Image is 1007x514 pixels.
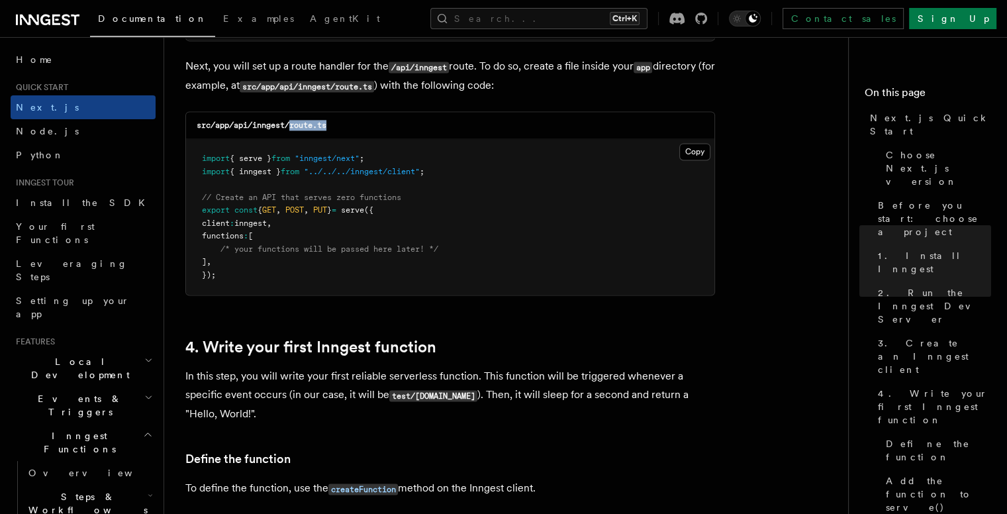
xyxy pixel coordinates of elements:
p: Next, you will set up a route handler for the route. To do so, create a file inside your director... [185,57,715,95]
span: GET [262,205,276,215]
span: Inngest Functions [11,429,143,456]
a: Define the function [881,432,991,469]
span: // Create an API that serves zero functions [202,193,401,202]
a: Home [11,48,156,72]
span: import [202,167,230,176]
span: , [267,219,271,228]
span: inngest [234,219,267,228]
span: Features [11,336,55,347]
span: Your first Functions [16,221,95,245]
span: Python [16,150,64,160]
span: = [332,205,336,215]
a: Examples [215,4,302,36]
span: , [276,205,281,215]
a: 4. Write your first Inngest function [873,382,991,432]
span: POST [285,205,304,215]
button: Local Development [11,350,156,387]
a: 4. Write your first Inngest function [185,338,436,356]
span: } [327,205,332,215]
code: app [634,62,652,73]
a: Documentation [90,4,215,37]
span: Node.js [16,126,79,136]
button: Toggle dark mode [729,11,761,26]
button: Copy [679,143,710,160]
span: }); [202,270,216,280]
span: const [234,205,258,215]
a: Your first Functions [11,215,156,252]
code: createFunction [328,484,398,495]
span: AgentKit [310,13,380,24]
p: To define the function, use the method on the Inngest client. [185,479,715,498]
span: : [230,219,234,228]
a: Define the function [185,450,291,468]
span: Define the function [886,437,991,464]
span: ] [202,257,207,266]
button: Events & Triggers [11,387,156,424]
a: 1. Install Inngest [873,244,991,281]
a: AgentKit [302,4,388,36]
span: [ [248,231,253,240]
span: ; [360,154,364,163]
a: Contact sales [783,8,904,29]
a: Leveraging Steps [11,252,156,289]
span: 1. Install Inngest [878,249,991,276]
span: Events & Triggers [11,392,144,419]
span: 3. Create an Inngest client [878,336,991,376]
span: , [207,257,211,266]
span: serve [341,205,364,215]
span: Add the function to serve() [886,474,991,514]
button: Inngest Functions [11,424,156,461]
a: Sign Up [909,8,996,29]
span: 4. Write your first Inngest function [878,387,991,427]
a: Next.js Quick Start [865,106,991,143]
span: PUT [313,205,327,215]
span: ({ [364,205,373,215]
span: Documentation [98,13,207,24]
code: src/app/api/inngest/route.ts [197,121,326,130]
span: Home [16,53,53,66]
a: Setting up your app [11,289,156,326]
span: Quick start [11,82,68,93]
kbd: Ctrl+K [610,12,640,25]
span: import [202,154,230,163]
span: "../../../inngest/client" [304,167,420,176]
code: src/app/api/inngest/route.ts [240,81,374,92]
h4: On this page [865,85,991,106]
span: Overview [28,468,165,478]
a: 3. Create an Inngest client [873,331,991,382]
span: { inngest } [230,167,281,176]
span: /* your functions will be passed here later! */ [220,244,438,254]
span: { [258,205,262,215]
a: Choose Next.js version [881,143,991,193]
span: client [202,219,230,228]
span: { serve } [230,154,271,163]
span: Inngest tour [11,178,74,188]
button: Search...Ctrl+K [430,8,647,29]
span: Local Development [11,355,144,382]
a: Python [11,143,156,167]
span: , [304,205,309,215]
p: In this step, you will write your first reliable serverless function. This function will be trigg... [185,367,715,423]
span: Next.js [16,102,79,113]
a: Overview [23,461,156,485]
span: from [271,154,290,163]
a: Node.js [11,119,156,143]
span: "inngest/next" [295,154,360,163]
span: Next.js Quick Start [870,111,991,138]
span: Leveraging Steps [16,258,128,282]
span: 2. Run the Inngest Dev Server [878,286,991,326]
span: export [202,205,230,215]
span: from [281,167,299,176]
span: Before you start: choose a project [878,199,991,238]
span: : [244,231,248,240]
span: Examples [223,13,294,24]
span: functions [202,231,244,240]
a: createFunction [328,482,398,494]
span: ; [420,167,424,176]
a: Install the SDK [11,191,156,215]
code: test/[DOMAIN_NAME] [389,390,477,401]
a: Before you start: choose a project [873,193,991,244]
span: Install the SDK [16,197,153,208]
a: Next.js [11,95,156,119]
code: /api/inngest [389,62,449,73]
